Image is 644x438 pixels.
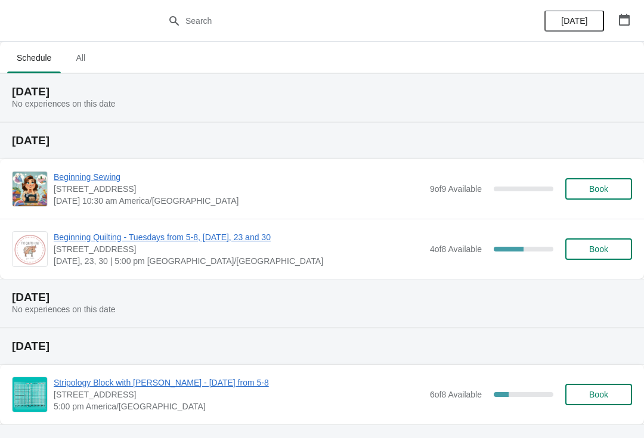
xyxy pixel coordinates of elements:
[54,243,424,255] span: [STREET_ADDRESS]
[589,184,608,194] span: Book
[565,384,632,405] button: Book
[589,390,608,399] span: Book
[430,184,482,194] span: 9 of 9 Available
[544,10,604,32] button: [DATE]
[7,47,61,69] span: Schedule
[13,172,47,206] img: Beginning Sewing | 1711 West Battlefield Road, Springfield, MO, USA | 10:30 am America/Chicago
[54,231,424,243] span: Beginning Quilting - Tuesdays from 5-8, [DATE], 23 and 30
[12,291,632,303] h2: [DATE]
[12,340,632,352] h2: [DATE]
[12,305,116,314] span: No experiences on this date
[185,10,483,32] input: Search
[54,183,424,195] span: [STREET_ADDRESS]
[12,135,632,147] h2: [DATE]
[430,244,482,254] span: 4 of 8 Available
[12,99,116,108] span: No experiences on this date
[54,377,424,389] span: Stripology Block with [PERSON_NAME] - [DATE] from 5-8
[589,244,608,254] span: Book
[54,171,424,183] span: Beginning Sewing
[12,86,632,98] h2: [DATE]
[565,178,632,200] button: Book
[54,195,424,207] span: [DATE] 10:30 am America/[GEOGRAPHIC_DATA]
[54,255,424,267] span: [DATE], 23, 30 | 5:00 pm [GEOGRAPHIC_DATA]/[GEOGRAPHIC_DATA]
[561,16,587,26] span: [DATE]
[13,233,47,265] img: Beginning Quilting - Tuesdays from 5-8, September 9, 16, 23 and 30 | 1711 West Battlefield Road, ...
[565,238,632,260] button: Book
[66,47,95,69] span: All
[13,377,47,412] img: Stripology Block with Carol - Thursday, September 11 from 5-8 | 1711 West Battlefield Road, Sprin...
[430,390,482,399] span: 6 of 8 Available
[54,389,424,400] span: [STREET_ADDRESS]
[54,400,424,412] span: 5:00 pm America/[GEOGRAPHIC_DATA]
